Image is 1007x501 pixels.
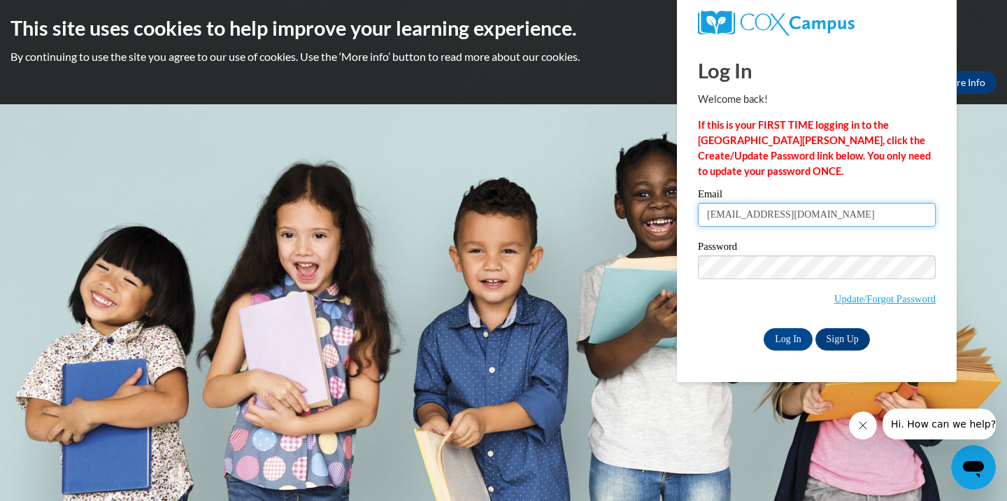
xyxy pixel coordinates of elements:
a: Sign Up [815,328,870,351]
p: Welcome back! [698,92,936,107]
h2: This site uses cookies to help improve your learning experience. [10,14,997,42]
a: COX Campus [698,10,936,36]
a: More Info [931,71,997,94]
input: Log In [764,328,813,351]
strong: If this is your FIRST TIME logging in to the [GEOGRAPHIC_DATA][PERSON_NAME], click the Create/Upd... [698,119,931,177]
iframe: Message from company [883,409,996,439]
a: Update/Forgot Password [834,293,936,304]
iframe: Button to launch messaging window [951,445,996,490]
iframe: Close message [849,411,877,439]
label: Email [698,189,936,203]
label: Password [698,241,936,255]
img: COX Campus [698,10,855,36]
p: By continuing to use the site you agree to our use of cookies. Use the ‘More info’ button to read... [10,49,997,64]
h1: Log In [698,56,936,85]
